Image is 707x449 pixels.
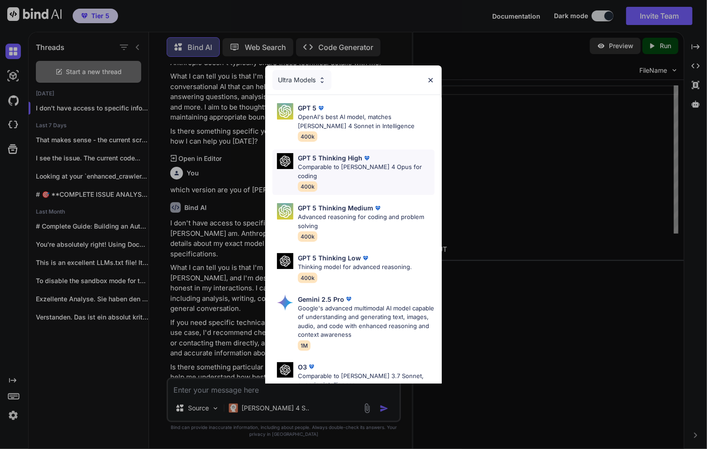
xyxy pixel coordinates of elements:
[298,203,373,213] p: GPT 5 Thinking Medium
[298,304,435,339] p: Google's advanced multimodal AI model capable of understanding and generating text, images, audio...
[277,203,293,220] img: Pick Models
[298,231,317,242] span: 400k
[298,153,362,163] p: GPT 5 Thinking High
[316,104,326,113] img: premium
[427,76,435,84] img: close
[298,273,317,283] span: 400k
[362,154,371,163] img: premium
[298,362,307,372] p: O3
[361,254,370,263] img: premium
[277,153,293,169] img: Pick Models
[298,181,317,192] span: 400k
[307,362,316,371] img: premium
[318,76,326,84] img: Pick Models
[373,204,382,213] img: premium
[298,113,435,130] p: OpenAI's best AI model, matches [PERSON_NAME] 4 Sonnet in Intelligence
[272,70,331,90] div: Ultra Models
[277,294,293,311] img: Pick Models
[298,263,412,272] p: Thinking model for advanced reasoning.
[298,131,317,142] span: 400k
[344,294,353,304] img: premium
[298,103,316,113] p: GPT 5
[298,213,435,230] p: Advanced reasoning for coding and problem solving
[298,294,344,304] p: Gemini 2.5 Pro
[277,253,293,269] img: Pick Models
[298,163,435,180] p: Comparable to [PERSON_NAME] 4 Opus for coding
[298,253,361,263] p: GPT 5 Thinking Low
[298,372,435,389] p: Comparable to [PERSON_NAME] 3.7 Sonnet, superior intelligence
[277,362,293,378] img: Pick Models
[298,340,311,351] span: 1M
[277,103,293,120] img: Pick Models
